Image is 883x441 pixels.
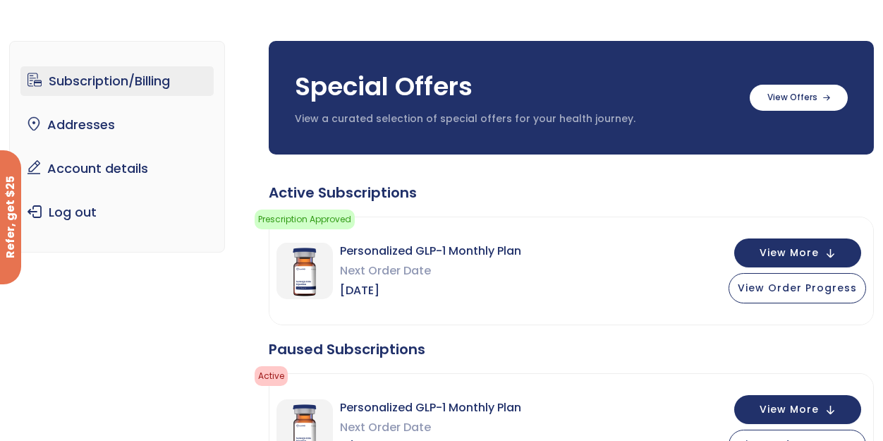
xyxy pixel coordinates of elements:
[269,339,875,359] div: Paused Subscriptions
[295,112,736,126] p: View a curated selection of special offers for your health journey.
[734,238,861,267] button: View More
[340,398,521,418] span: Personalized GLP-1 Monthly Plan
[340,261,521,281] span: Next Order Date
[20,154,214,183] a: Account details
[20,66,214,96] a: Subscription/Billing
[729,273,866,303] button: View Order Progress
[20,198,214,227] a: Log out
[760,405,819,414] span: View More
[340,418,521,437] span: Next Order Date
[738,281,857,295] span: View Order Progress
[255,210,355,229] span: Prescription Approved
[734,395,861,424] button: View More
[255,366,288,386] span: Active
[9,41,226,253] nav: Account pages
[20,110,214,140] a: Addresses
[269,183,875,203] div: Active Subscriptions
[340,281,521,301] span: [DATE]
[340,241,521,261] span: Personalized GLP-1 Monthly Plan
[295,69,736,104] h3: Special Offers
[760,248,819,258] span: View More
[276,243,333,299] img: Personalized GLP-1 Monthly Plan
